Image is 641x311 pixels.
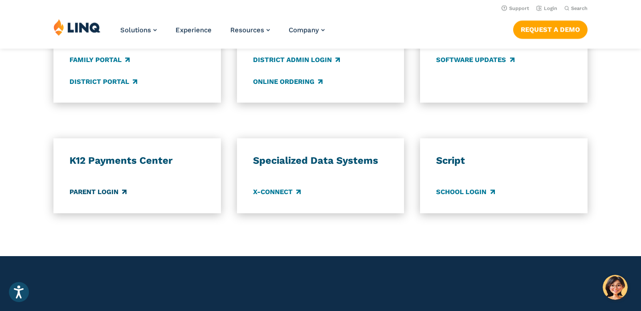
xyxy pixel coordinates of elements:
[571,5,588,11] span: Search
[120,26,151,34] span: Solutions
[253,55,340,65] a: District Admin Login
[436,55,514,65] a: Software Updates
[289,26,319,34] span: Company
[536,5,557,11] a: Login
[120,19,325,48] nav: Primary Navigation
[69,55,130,65] a: Family Portal
[436,154,572,167] h3: Script
[230,26,264,34] span: Resources
[230,26,270,34] a: Resources
[253,154,388,167] h3: Specialized Data Systems
[436,187,494,197] a: School Login
[603,275,628,300] button: Hello, have a question? Let’s chat.
[253,187,301,197] a: X-Connect
[502,5,529,11] a: Support
[289,26,325,34] a: Company
[513,19,588,38] nav: Button Navigation
[513,21,588,38] a: Request a Demo
[176,26,212,34] a: Experience
[120,26,157,34] a: Solutions
[53,19,101,36] img: LINQ | K‑12 Software
[69,77,137,87] a: District Portal
[69,154,205,167] h3: K12 Payments Center
[253,77,323,87] a: Online Ordering
[69,187,127,197] a: Parent Login
[564,5,588,12] button: Open Search Bar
